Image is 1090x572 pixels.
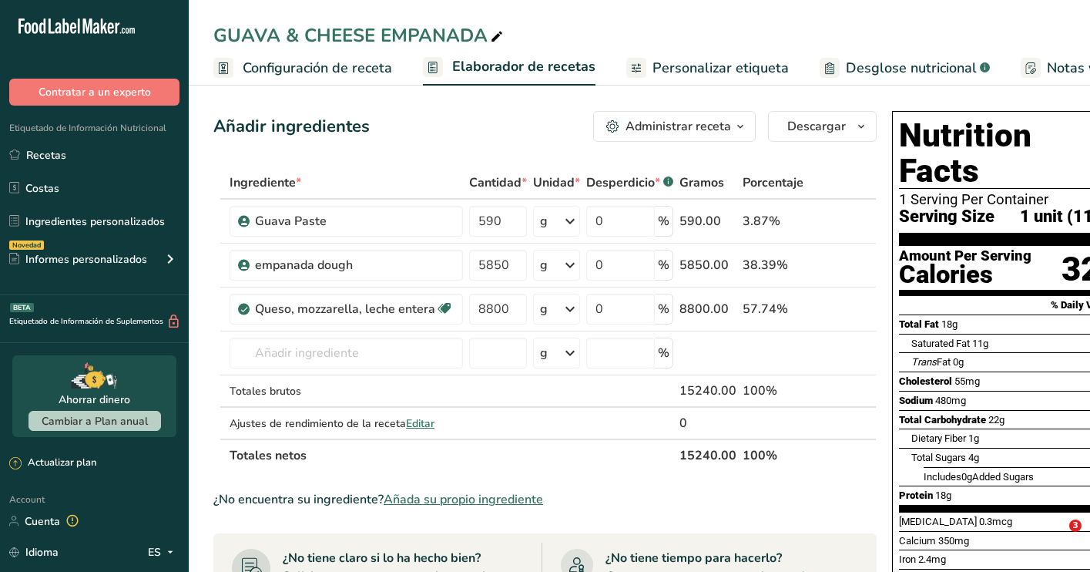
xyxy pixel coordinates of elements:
span: 0g [961,471,972,483]
span: 18g [941,318,958,330]
span: 2.4mg [918,553,946,565]
div: g [540,344,548,362]
a: Configuración de receta [213,51,392,86]
a: Idioma [9,539,59,566]
div: g [540,212,548,230]
span: 55mg [954,375,980,387]
span: Fat [911,356,951,368]
span: 0g [953,356,964,368]
div: Administrar receta [625,117,731,136]
div: Informes personalizados [9,251,147,267]
span: Protein [899,490,933,501]
div: Amount Per Serving [899,249,1031,264]
span: 480mg [935,395,966,406]
span: 3 [1069,520,1082,532]
th: Totales netos [226,439,676,471]
span: Personalizar etiqueta [652,58,789,79]
input: Añadir ingrediente [230,338,463,368]
span: Porcentaje [743,173,803,192]
div: g [540,256,548,274]
div: Calories [899,264,1031,286]
div: GUAVA & CHEESE EMPANADA [213,22,506,49]
span: Unidad [533,173,580,192]
button: Cambiar a Plan anual [29,411,161,431]
div: 3.87% [743,212,803,230]
span: Iron [899,553,916,565]
i: Trans [911,356,937,368]
div: Actualizar plan [9,456,96,471]
div: ¿No encuentra su ingrediente? [213,490,877,509]
span: 0.3mcg [979,516,1012,527]
span: Desglose nutricional [846,58,977,79]
span: Añada su propio ingrediente [384,490,543,509]
span: Calcium [899,535,936,547]
iframe: Intercom live chat [1038,520,1075,557]
div: 38.39% [743,256,803,274]
button: Administrar receta [593,111,756,142]
span: Elaborador de recetas [452,56,595,77]
span: Gramos [679,173,724,192]
div: 100% [743,382,803,400]
span: 350mg [938,535,969,547]
div: empanada dough [255,256,448,274]
div: Queso, mozzarella, leche entera [255,300,435,318]
span: 18g [935,490,951,501]
div: Guava Paste [255,212,448,230]
div: 0 [679,414,736,432]
span: Total Sugars [911,452,966,463]
div: ES [148,543,179,561]
span: Total Fat [899,318,939,330]
span: Includes Added Sugars [924,471,1034,483]
div: Ahorrar dinero [59,392,130,408]
div: Ajustes de rendimiento de la receta [230,416,463,432]
div: Totales brutos [230,383,463,399]
span: Configuración de receta [243,58,392,79]
div: 57.74% [743,300,803,318]
button: Descargar [768,111,877,142]
span: 22g [988,414,1004,426]
span: Total Carbohydrate [899,414,986,426]
span: Descargar [787,117,846,136]
a: Personalizar etiqueta [626,51,789,86]
div: 5850.00 [679,256,736,274]
span: Dietary Fiber [911,432,966,444]
span: Saturated Fat [911,338,970,349]
span: [MEDICAL_DATA] [899,516,977,527]
div: g [540,300,548,318]
span: 1g [968,432,979,444]
div: 15240.00 [679,382,736,400]
span: 11g [972,338,988,349]
div: 8800.00 [679,300,736,318]
span: Cambiar a Plan anual [42,414,148,429]
th: 100% [740,439,807,471]
span: Ingrediente [230,173,301,192]
span: Cholesterol [899,375,952,387]
div: 590.00 [679,212,736,230]
div: Desperdicio [586,173,673,192]
span: Sodium [899,395,933,406]
span: 4g [968,452,979,463]
a: Desglose nutricional [820,51,990,86]
span: Cantidad [469,173,527,192]
span: Serving Size [899,207,994,227]
th: 15240.00 [676,439,740,471]
div: Añadir ingredientes [213,114,370,140]
div: Novedad [9,241,44,250]
button: Contratar a un experto [9,79,179,106]
a: Elaborador de recetas [423,49,595,86]
span: Editar [406,416,434,431]
div: BETA [10,303,34,312]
